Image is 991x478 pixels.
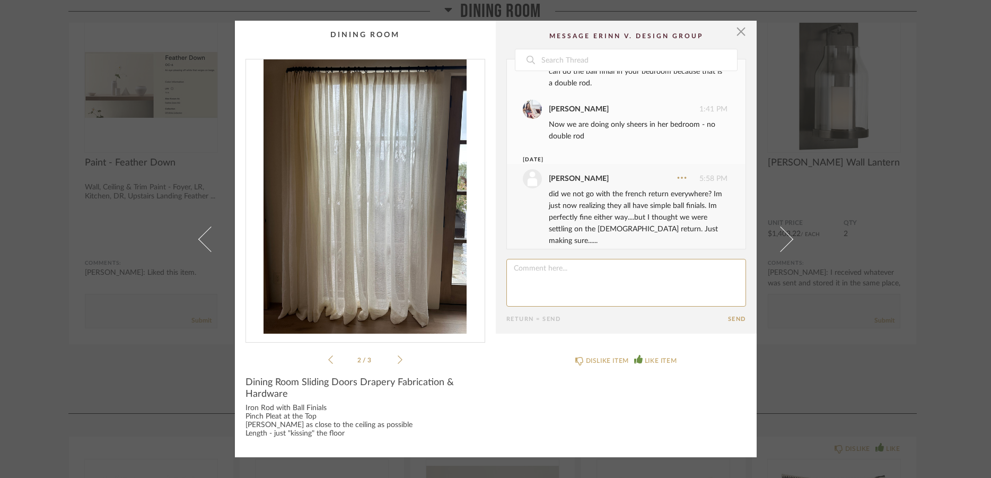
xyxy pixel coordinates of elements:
[523,156,708,164] div: [DATE]
[363,357,367,363] span: /
[549,173,609,185] div: [PERSON_NAME]
[245,377,485,400] span: Dining Room Sliding Doors Drapery Fabrication & Hardware
[523,100,542,119] img: Erinn Valencich
[645,355,677,366] div: LIKE ITEM
[540,49,737,71] input: Search Thread
[506,316,728,323] div: Return = Send
[246,59,485,334] img: 2b505d92-fba9-4b38-85c5-2441ce36620b_1000x1000.jpg
[523,100,727,119] div: 1:41 PM
[731,21,752,42] button: Close
[357,357,363,363] span: 2
[586,355,629,366] div: DISLIKE ITEM
[549,188,727,247] div: did we not go with the french return everywhere? Im just now realizing they all have simple ball ...
[367,357,373,363] span: 3
[549,103,609,115] div: [PERSON_NAME]
[245,404,485,438] div: Iron Rod with Ball Finials Pinch Pleat at the Top [PERSON_NAME] as close to the ceiling as possib...
[728,316,746,323] button: Send
[246,59,485,334] div: 1
[549,119,727,142] div: Now we are doing only sheers in her bedroom - no double rod
[523,169,727,188] div: 5:58 PM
